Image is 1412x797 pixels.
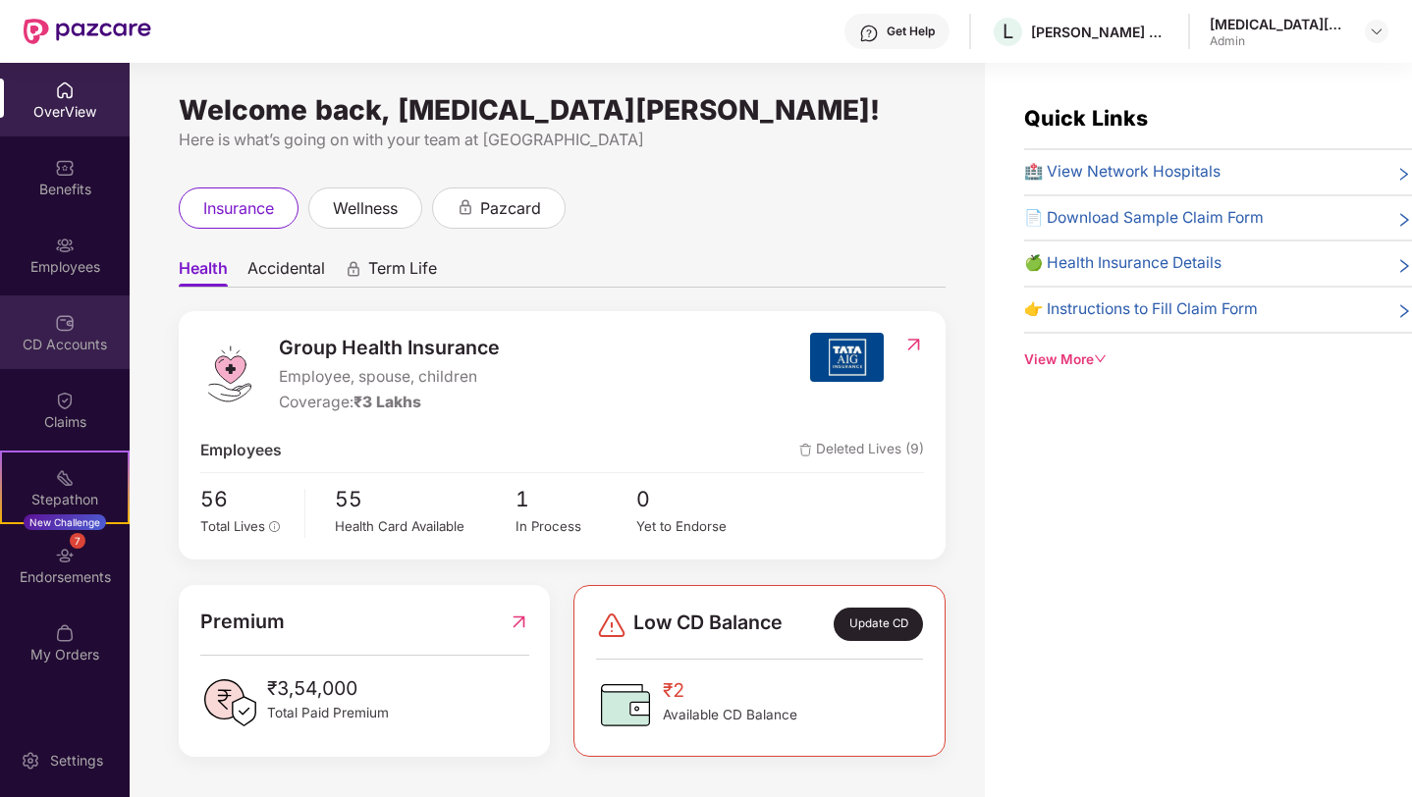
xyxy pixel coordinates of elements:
div: New Challenge [24,514,106,530]
div: [PERSON_NAME] PRIVATE LIMITED [1031,23,1168,41]
span: right [1396,255,1412,276]
span: right [1396,210,1412,231]
div: Health Card Available [335,516,516,537]
div: Stepathon [2,490,128,509]
div: Coverage: [279,391,500,415]
img: New Pazcare Logo [24,19,151,44]
span: Term Life [368,258,437,287]
span: 📄 Download Sample Claim Form [1024,206,1264,231]
span: Available CD Balance [663,705,797,725]
img: PaidPremiumIcon [200,673,259,732]
span: ₹2 [663,675,797,705]
span: 55 [335,483,516,515]
div: Here is what’s going on with your team at [GEOGRAPHIC_DATA] [179,128,946,152]
span: wellness [333,196,398,221]
span: Premium [200,607,285,637]
span: Health [179,258,228,287]
img: logo [200,345,259,403]
img: svg+xml;base64,PHN2ZyBpZD0iQmVuZWZpdHMiIHhtbG5zPSJodHRwOi8vd3d3LnczLm9yZy8yMDAwL3N2ZyIgd2lkdGg9Ij... [55,158,75,178]
span: ₹3 Lakhs [353,393,421,411]
span: Employees [200,439,282,463]
span: 🏥 View Network Hospitals [1024,160,1221,185]
span: 56 [200,483,291,515]
div: [MEDICAL_DATA][PERSON_NAME] [1210,15,1347,33]
div: Update CD [834,608,923,641]
div: Admin [1210,33,1347,49]
div: Yet to Endorse [636,516,757,537]
span: down [1094,352,1108,366]
div: animation [345,260,362,278]
span: right [1396,301,1412,322]
span: Group Health Insurance [279,333,500,363]
img: svg+xml;base64,PHN2ZyBpZD0iRGFuZ2VyLTMyeDMyIiB4bWxucz0iaHR0cDovL3d3dy53My5vcmcvMjAwMC9zdmciIHdpZH... [596,610,627,641]
div: Welcome back, [MEDICAL_DATA][PERSON_NAME]! [179,102,946,118]
div: In Process [516,516,636,537]
span: ₹3,54,000 [267,673,389,703]
span: insurance [203,196,274,221]
div: Settings [44,751,109,770]
span: Low CD Balance [633,608,783,641]
span: 👉 Instructions to Fill Claim Form [1024,297,1258,322]
span: Deleted Lives (9) [799,439,924,463]
span: 0 [636,483,757,515]
img: svg+xml;base64,PHN2ZyBpZD0iTXlfT3JkZXJzIiBkYXRhLW5hbWU9Ik15IE9yZGVycyIgeG1sbnM9Imh0dHA6Ly93d3cudz... [55,623,75,643]
img: svg+xml;base64,PHN2ZyBpZD0iU2V0dGluZy0yMHgyMCIgeG1sbnM9Imh0dHA6Ly93d3cudzMub3JnLzIwMDAvc3ZnIiB3aW... [21,751,40,770]
span: Total Paid Premium [267,703,389,723]
div: Get Help [887,24,935,39]
img: deleteIcon [799,444,812,456]
div: animation [457,198,474,216]
img: insurerIcon [810,333,884,382]
img: svg+xml;base64,PHN2ZyBpZD0iSGVscC0zMngzMiIgeG1sbnM9Imh0dHA6Ly93d3cudzMub3JnLzIwMDAvc3ZnIiB3aWR0aD... [859,24,879,43]
span: right [1396,164,1412,185]
span: Accidental [247,258,325,287]
div: 7 [70,533,85,549]
span: 🍏 Health Insurance Details [1024,251,1222,276]
div: View More [1024,349,1412,370]
img: svg+xml;base64,PHN2ZyBpZD0iSG9tZSIgeG1sbnM9Imh0dHA6Ly93d3cudzMub3JnLzIwMDAvc3ZnIiB3aWR0aD0iMjAiIG... [55,80,75,100]
span: Quick Links [1024,105,1148,131]
span: L [1003,20,1013,43]
img: RedirectIcon [509,607,529,637]
span: info-circle [269,521,281,533]
img: svg+xml;base64,PHN2ZyBpZD0iRW1wbG95ZWVzIiB4bWxucz0iaHR0cDovL3d3dy53My5vcmcvMjAwMC9zdmciIHdpZHRoPS... [55,236,75,255]
span: Employee, spouse, children [279,365,500,390]
span: pazcard [480,196,541,221]
img: svg+xml;base64,PHN2ZyBpZD0iRHJvcGRvd24tMzJ4MzIiIHhtbG5zPSJodHRwOi8vd3d3LnczLm9yZy8yMDAwL3N2ZyIgd2... [1369,24,1385,39]
span: Total Lives [200,518,265,534]
img: svg+xml;base64,PHN2ZyBpZD0iQ0RfQWNjb3VudHMiIGRhdGEtbmFtZT0iQ0QgQWNjb3VudHMiIHhtbG5zPSJodHRwOi8vd3... [55,313,75,333]
img: svg+xml;base64,PHN2ZyB4bWxucz0iaHR0cDovL3d3dy53My5vcmcvMjAwMC9zdmciIHdpZHRoPSIyMSIgaGVpZ2h0PSIyMC... [55,468,75,488]
img: svg+xml;base64,PHN2ZyBpZD0iQ2xhaW0iIHhtbG5zPSJodHRwOi8vd3d3LnczLm9yZy8yMDAwL3N2ZyIgd2lkdGg9IjIwIi... [55,391,75,410]
img: svg+xml;base64,PHN2ZyBpZD0iRW5kb3JzZW1lbnRzIiB4bWxucz0iaHR0cDovL3d3dy53My5vcmcvMjAwMC9zdmciIHdpZH... [55,546,75,565]
img: RedirectIcon [903,335,924,354]
img: CDBalanceIcon [596,675,655,734]
span: 1 [516,483,636,515]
